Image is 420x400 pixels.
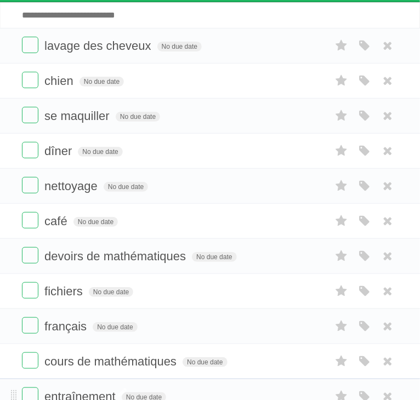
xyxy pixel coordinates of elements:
label: Done [22,37,38,53]
span: No due date [73,217,118,227]
span: No due date [93,322,137,332]
span: No due date [104,182,148,192]
span: No due date [157,42,202,52]
span: No due date [116,112,160,122]
label: Star task [331,142,352,160]
label: Star task [331,317,352,335]
label: Done [22,107,38,123]
label: Star task [331,212,352,230]
span: No due date [80,77,124,87]
span: lavage des cheveux [44,39,154,53]
span: fichiers [44,284,86,298]
label: Done [22,317,38,334]
label: Star task [331,247,352,265]
span: No due date [78,147,122,157]
span: No due date [183,357,227,367]
span: français [44,319,89,333]
span: No due date [89,287,133,297]
label: Done [22,212,38,228]
label: Done [22,177,38,193]
span: cours de mathématiques [44,355,179,368]
label: Done [22,352,38,369]
span: chien [44,74,76,88]
span: dîner [44,144,75,158]
span: devoirs de mathématiques [44,249,189,263]
label: Star task [331,352,352,370]
label: Star task [331,37,352,55]
label: Done [22,247,38,264]
span: No due date [192,252,236,262]
label: Done [22,142,38,158]
label: Star task [331,282,352,300]
label: Star task [331,72,352,90]
label: Done [22,282,38,299]
span: café [44,214,70,228]
span: nettoyage [44,179,100,193]
label: Done [22,72,38,88]
span: se maquiller [44,109,112,123]
label: Star task [331,107,352,125]
label: Star task [331,177,352,195]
